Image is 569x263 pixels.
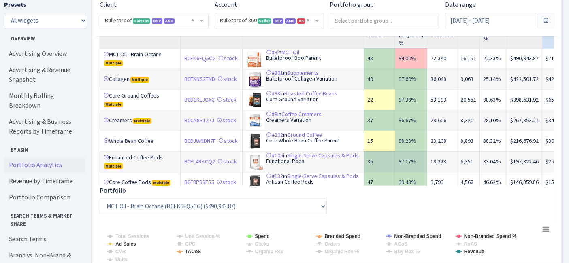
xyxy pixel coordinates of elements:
[184,137,216,145] a: B0DJWNDN7F
[288,172,359,180] a: Single-Serve Capsules & Pods
[395,89,427,110] td: 97.38%
[105,17,198,25] span: Bulletproof <span class="badge badge-success">Current</span><span class="badge badge-primary">DSP...
[100,69,181,89] td: Collagen
[273,18,283,24] span: DSP
[457,151,480,172] td: 6,351
[184,117,214,124] a: B0CN8R127J
[285,90,338,98] a: Roasted Coffee Beans
[288,69,319,77] a: Supplements
[457,110,480,131] td: 8,320
[100,172,181,193] td: Core Coffee Pods
[457,89,480,110] td: 20,551
[464,233,517,239] tspan: Non-Branded Spend %
[184,55,216,62] a: B0FK6FQ5CG
[395,131,427,151] td: 98.28%
[255,249,283,255] tspan: Organic Rev
[427,89,457,110] td: 53,193
[507,89,542,110] td: $398,631.92
[364,48,395,69] td: 48
[243,131,364,151] td: in Core Whole Bean Coffee Parent
[246,111,266,130] img: 41J5LgpOZvL._SL75_.jpg
[4,189,85,206] a: Portfolio Comparison
[507,110,542,131] td: $267,853.24
[133,18,150,24] span: Current
[104,60,123,66] span: Multiple
[364,89,395,110] td: 22
[115,233,149,239] tspan: Total Sessions
[243,151,364,172] td: in Functional Pods
[427,172,457,193] td: 9,799
[100,13,208,29] span: Bulletproof <span class="badge badge-success">Current</span><span class="badge badge-primary">DSP...
[266,110,278,118] a: #9
[427,110,457,131] td: 29,606
[457,48,480,69] td: 16,151
[507,69,542,89] td: $422,501.72
[427,69,457,89] td: 36,048
[480,131,507,151] td: 38.32%
[480,48,507,69] td: 22.33%
[394,241,408,247] tspan: ACoS
[243,48,364,69] td: in Bulletproof Boo Parent
[130,77,149,83] span: Multiple
[184,178,214,186] a: B0F8PD3FS5
[184,75,215,83] a: B0FKNS2TND
[266,131,283,139] a: #202
[507,48,542,69] td: $490,943.87
[266,90,281,98] a: #38
[215,13,323,29] span: Bulletproof 360 <span class="badge badge-success">Seller</span><span class="badge badge-primary">...
[285,18,296,24] span: AMC
[330,13,439,28] input: Select portfolio group...
[364,131,395,151] td: 15
[266,69,283,77] a: #301
[394,249,420,255] tspan: Buy Box %
[364,110,395,131] td: 37
[258,18,271,24] span: Seller
[4,209,85,227] span: Search Terms & Market Share
[480,110,507,131] td: 28.10%
[457,172,480,193] td: 4,568
[427,48,457,69] td: 72,340
[100,131,181,151] td: Whole Bean Coffee
[185,241,196,247] tspan: CPC
[246,173,266,192] img: 41MJG3hCgrL._SL75_.jpg
[246,153,266,171] img: 4178hSwjRWL._SL75_.jpg
[395,172,427,193] td: 99.43%
[427,151,457,172] td: 19,223
[480,69,507,89] td: 25.14%
[4,46,85,62] a: Advertising Overview
[218,137,238,145] a: stock
[152,18,162,24] span: DSP
[282,110,322,118] a: Coffee Creamers
[243,110,364,131] td: in Creamers Variation
[192,17,194,25] span: Remove all items
[246,70,266,89] img: 41KII-UDnOL._SL75_.jpg
[246,132,266,151] img: 31avRx8QojL._SL75_.jpg
[100,151,181,172] td: Enhanced Coffee Pods
[480,89,507,110] td: 38.63%
[364,69,395,89] td: 49
[184,96,215,104] a: B0D1KLJGXC
[217,96,237,104] a: stock
[324,249,359,255] tspan: Organic Rev %
[220,17,313,25] span: Bulletproof 360 <span class="badge badge-success">Seller</span><span class="badge badge-primary">...
[457,69,480,89] td: 9,063
[243,172,364,193] td: in Artisan Coffee Pods
[266,172,283,180] a: #132
[217,75,237,83] a: stock
[164,18,175,24] span: AMC
[427,131,457,151] td: 23,208
[185,233,220,239] tspan: Unit Session %
[4,231,85,247] a: Search Terms
[115,257,128,262] tspan: Units
[100,89,181,110] td: Core Ground Coffees
[104,102,123,107] span: Multiple
[4,62,85,88] a: Advertising & Revenue Snapshot
[4,173,85,189] a: Revenue by Timeframe
[217,117,236,124] a: stock
[266,152,283,159] a: #105
[4,32,85,42] span: Overview
[217,158,237,165] a: stock
[364,151,395,172] td: 35
[395,110,427,131] td: 96.67%
[243,89,364,110] td: in Core Ground Variation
